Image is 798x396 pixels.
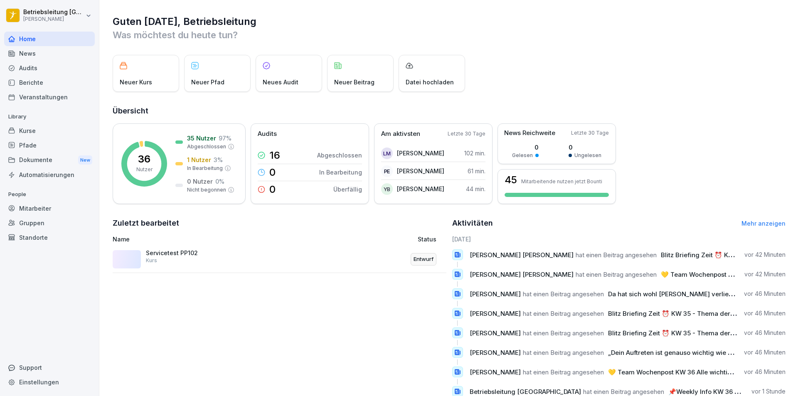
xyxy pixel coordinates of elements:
[269,167,276,177] p: 0
[146,257,157,264] p: Kurs
[397,167,444,175] p: [PERSON_NAME]
[744,270,786,278] p: vor 42 Minuten
[4,188,95,201] p: People
[381,129,420,139] p: Am aktivsten
[191,78,224,86] p: Neuer Pfad
[523,329,604,337] span: hat einen Beitrag angesehen
[4,230,95,245] a: Standorte
[574,152,601,159] p: Ungelesen
[4,110,95,123] p: Library
[136,166,153,173] p: Nutzer
[751,387,786,396] p: vor 1 Stunde
[744,290,786,298] p: vor 46 Minuten
[470,310,521,317] span: [PERSON_NAME]
[4,61,95,75] a: Audits
[263,78,298,86] p: Neues Audit
[333,185,362,194] p: Überfällig
[4,375,95,389] a: Einstellungen
[4,46,95,61] a: News
[583,388,664,396] span: hat einen Beitrag angesehen
[523,290,604,298] span: hat einen Beitrag angesehen
[414,255,433,263] p: Entwurf
[113,28,786,42] p: Was möchtest du heute tun?
[504,128,555,138] p: News Reichweite
[470,271,574,278] span: [PERSON_NAME] [PERSON_NAME]
[334,78,374,86] p: Neuer Beitrag
[381,165,393,177] div: PE
[466,184,485,193] p: 44 min.
[381,183,393,195] div: YB
[219,134,232,143] p: 97 %
[381,148,393,159] div: LM
[4,90,95,104] div: Veranstaltungen
[406,78,454,86] p: Datei hochladen
[744,251,786,259] p: vor 42 Minuten
[744,368,786,376] p: vor 46 Minuten
[146,249,229,257] p: Servicetest PP102
[215,177,224,186] p: 0 %
[187,186,226,194] p: Nicht begonnen
[113,217,446,229] h2: Zuletzt bearbeitet
[608,329,798,337] span: Blitz Briefing Zeit ⏰ KW 35 - Thema der Woche: Dips / Saucen
[187,165,223,172] p: In Bearbeitung
[576,251,657,259] span: hat einen Beitrag angesehen
[470,290,521,298] span: [PERSON_NAME]
[571,129,609,137] p: Letzte 30 Tage
[113,105,786,117] h2: Übersicht
[187,134,216,143] p: 35 Nutzer
[138,154,150,164] p: 36
[452,235,786,244] h6: [DATE]
[4,152,95,168] div: Dokumente
[470,349,521,357] span: [PERSON_NAME]
[4,32,95,46] a: Home
[464,149,485,157] p: 102 min.
[521,178,602,184] p: Mitarbeitende nutzen jetzt Bounti
[741,220,786,227] a: Mehr anzeigen
[470,329,521,337] span: [PERSON_NAME]
[470,388,581,396] span: Betriebsleitung [GEOGRAPHIC_DATA]
[269,184,276,194] p: 0
[23,16,84,22] p: [PERSON_NAME]
[187,155,211,164] p: 1 Nutzer
[187,143,226,150] p: Abgeschlossen
[505,175,517,185] h3: 45
[187,177,213,186] p: 0 Nutzer
[4,201,95,216] a: Mitarbeiter
[569,143,601,152] p: 0
[512,143,539,152] p: 0
[269,150,280,160] p: 16
[523,349,604,357] span: hat einen Beitrag angesehen
[744,329,786,337] p: vor 46 Minuten
[4,216,95,230] a: Gruppen
[23,9,84,16] p: Betriebsleitung [GEOGRAPHIC_DATA]
[120,78,152,86] p: Neuer Kurs
[4,138,95,152] a: Pfade
[523,310,604,317] span: hat einen Beitrag angesehen
[448,130,485,138] p: Letzte 30 Tage
[214,155,223,164] p: 3 %
[317,151,362,160] p: Abgeschlossen
[523,368,604,376] span: hat einen Beitrag angesehen
[4,167,95,182] div: Automatisierungen
[113,235,322,244] p: Name
[4,152,95,168] a: DokumenteNew
[452,217,493,229] h2: Aktivitäten
[4,75,95,90] a: Berichte
[4,123,95,138] div: Kurse
[468,167,485,175] p: 61 min.
[744,348,786,357] p: vor 46 Minuten
[470,251,574,259] span: [PERSON_NAME] [PERSON_NAME]
[4,360,95,375] div: Support
[744,309,786,317] p: vor 46 Minuten
[319,168,362,177] p: In Bearbeitung
[512,152,533,159] p: Gelesen
[113,15,786,28] h1: Guten [DATE], Betriebsleitung
[113,246,446,273] a: Servicetest PP102KursEntwurf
